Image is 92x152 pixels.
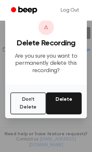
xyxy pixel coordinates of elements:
div: ⚠ [38,20,54,35]
button: Don't Delete [10,92,46,114]
a: Log Out [54,3,86,18]
a: Beep [6,4,43,17]
h3: Delete Recording [10,39,82,48]
button: Delete [46,92,82,114]
p: Are you sure you want to permanently delete this recording? [10,53,82,75]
